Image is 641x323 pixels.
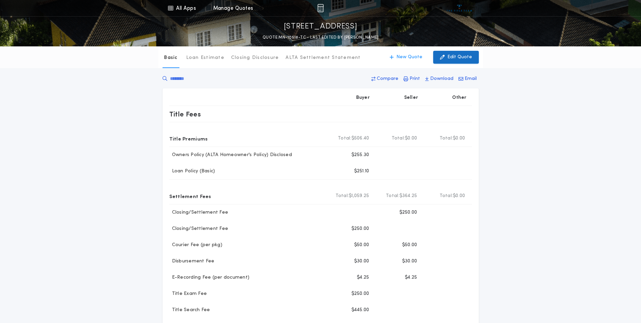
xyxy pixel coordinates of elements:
p: Loan Policy (Basic) [169,168,215,175]
p: Title Exam Fee [169,290,207,297]
p: Compare [377,76,398,82]
p: $4.25 [405,274,417,281]
p: $445.00 [351,307,369,314]
b: Total: [392,135,405,142]
p: $30.00 [354,258,369,265]
span: $0.00 [453,135,465,142]
p: Settlement Fees [169,191,211,201]
p: $255.30 [351,152,369,158]
p: $4.25 [357,274,369,281]
p: Edit Quote [447,54,472,61]
p: Loan Estimate [186,55,224,61]
p: Download [430,76,453,82]
b: Total: [338,135,351,142]
p: $251.10 [354,168,369,175]
button: Edit Quote [433,51,479,64]
p: New Quote [396,54,422,61]
p: Closing/Settlement Fee [169,225,228,232]
p: Other [452,94,466,101]
p: Owners Policy (ALTA Homeowner's Policy) Disclosed [169,152,292,158]
p: [STREET_ADDRESS] [284,21,358,32]
p: $30.00 [402,258,417,265]
p: Seller [404,94,418,101]
p: Title Search Fee [169,307,210,314]
button: Compare [369,73,400,85]
p: $250.00 [351,290,369,297]
p: $50.00 [402,242,417,249]
p: E-Recording Fee (per document) [169,274,250,281]
button: New Quote [383,51,429,64]
span: $0.00 [405,135,417,142]
p: $50.00 [354,242,369,249]
button: Download [423,73,455,85]
p: Email [465,76,477,82]
button: Email [457,73,479,85]
p: Title Premiums [169,133,208,144]
button: Print [401,73,422,85]
img: vs-icon [447,5,472,12]
p: Courier Fee (per pkg) [169,242,222,249]
p: ALTA Settlement Statement [286,55,361,61]
p: Disbursement Fee [169,258,215,265]
p: QUOTE MN-10518-TC - LAST EDITED BY [PERSON_NAME] [263,34,378,41]
span: $364.25 [399,193,417,199]
b: Total: [386,193,399,199]
p: $250.00 [399,209,417,216]
p: Print [410,76,420,82]
span: $506.40 [351,135,369,142]
p: Basic [164,55,177,61]
span: $1,059.25 [349,193,369,199]
img: img [317,4,324,12]
b: Total: [336,193,349,199]
p: Closing Disclosure [231,55,279,61]
p: Buyer [356,94,370,101]
p: Title Fees [169,109,201,120]
b: Total: [440,193,453,199]
b: Total: [440,135,453,142]
span: $0.00 [453,193,465,199]
p: Closing/Settlement Fee [169,209,228,216]
p: $250.00 [351,225,369,232]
